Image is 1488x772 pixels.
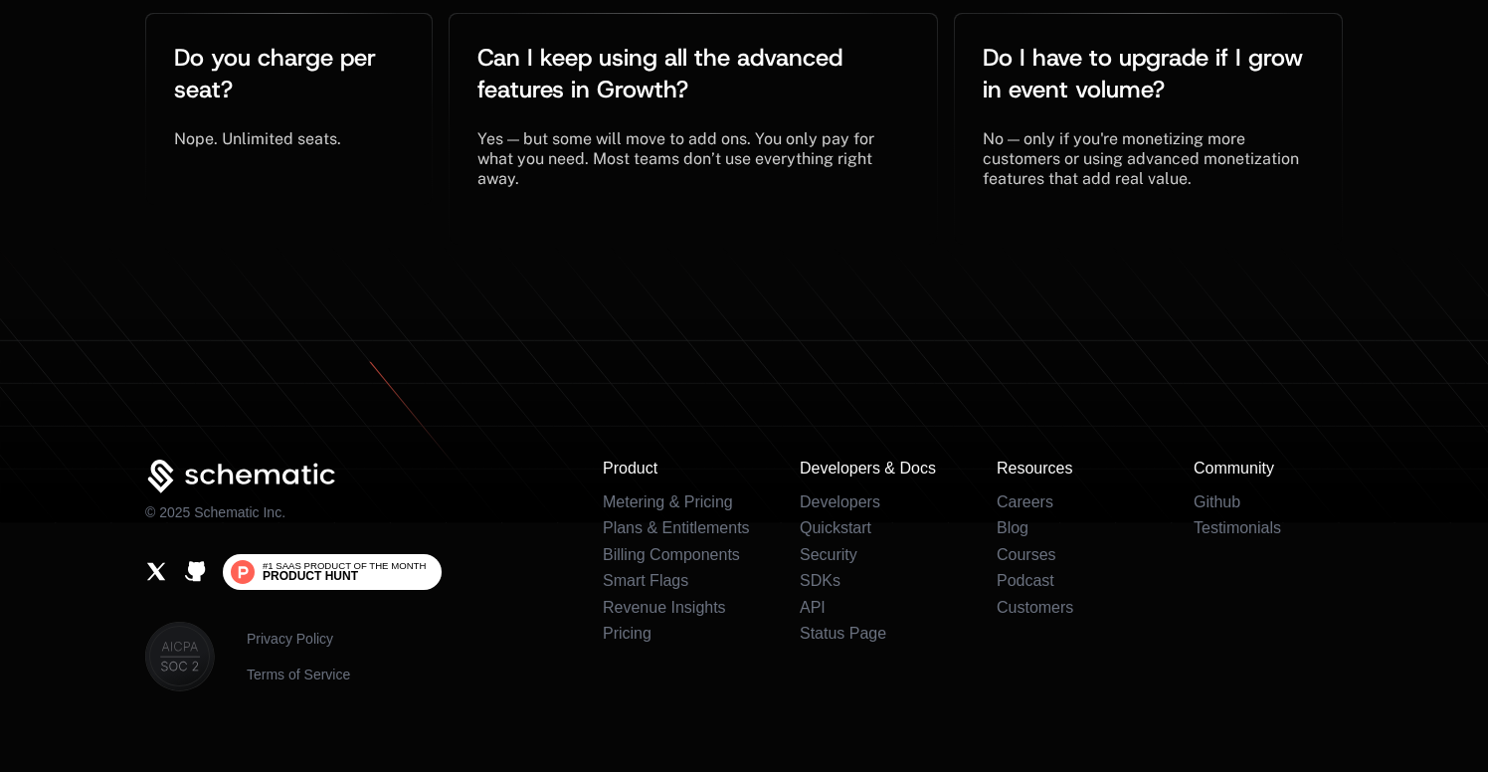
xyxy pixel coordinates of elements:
[145,622,215,691] img: SOC II & Aicapa
[997,460,1146,478] h3: Resources
[263,570,358,582] span: Product Hunt
[1194,460,1343,478] h3: Community
[145,560,168,583] a: X
[997,546,1056,563] a: Courses
[997,493,1053,510] a: Careers
[247,665,350,684] a: Terms of Service
[145,502,285,522] p: © 2025 Schematic Inc.
[800,599,826,616] a: API
[263,561,426,571] span: #1 SaaS Product of the Month
[800,519,871,536] a: Quickstart
[997,599,1073,616] a: Customers
[603,625,651,642] a: Pricing
[997,519,1028,536] a: Blog
[800,546,857,563] a: Security
[603,599,726,616] a: Revenue Insights
[174,42,383,105] span: Do you charge per seat?
[603,519,750,536] a: Plans & Entitlements
[174,129,341,148] span: Nope. Unlimited seats.
[603,546,740,563] a: Billing Components
[184,560,207,583] a: Github
[983,129,1303,188] span: No — only if you're monetizing more customers or using advanced monetization features that add re...
[983,42,1310,105] span: Do I have to upgrade if I grow in event volume?
[247,629,350,649] a: Privacy Policy
[800,460,949,478] h3: Developers & Docs
[603,460,752,478] h3: Product
[223,554,442,590] a: #1 SaaS Product of the MonthProduct Hunt
[1194,519,1281,536] a: Testimonials
[603,572,688,589] a: Smart Flags
[800,572,840,589] a: SDKs
[477,129,878,188] span: Yes — but some will move to add ons. You only pay for what you need. Most teams don’t use everyth...
[997,572,1054,589] a: Podcast
[800,493,880,510] a: Developers
[1194,493,1240,510] a: Github
[477,42,849,105] span: Can I keep using all the advanced features in Growth?
[800,625,886,642] a: Status Page
[603,493,733,510] a: Metering & Pricing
